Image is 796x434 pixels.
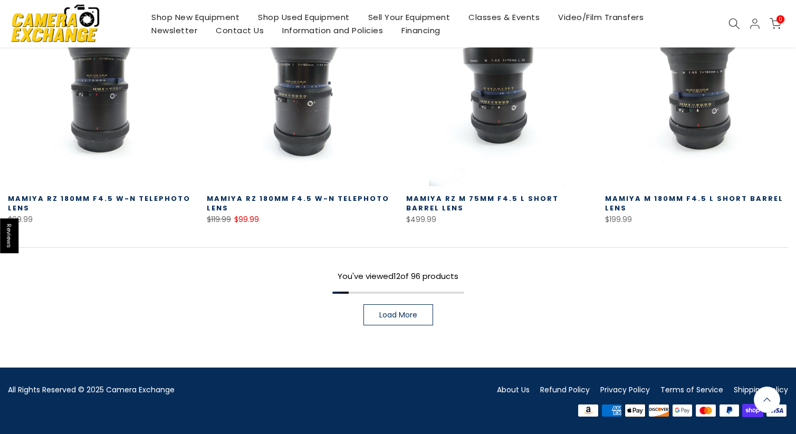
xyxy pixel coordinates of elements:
a: 0 [770,18,781,30]
img: shopify pay [741,403,765,419]
img: master [694,403,718,419]
a: Mamiya RZ 180MM F4.5 W-N Telephoto Lens [207,194,389,213]
a: Mamiya RZ 180MM F4.5 W-N Telephoto Lens [8,194,190,213]
a: Mamiya M 180MM F4.5 L Short Barrel Lens [605,194,783,213]
img: discover [647,403,671,419]
a: Load More [363,304,433,325]
a: Refund Policy [540,384,590,395]
a: Shop Used Equipment [249,11,359,24]
a: Sell Your Equipment [359,11,459,24]
span: Load More [379,311,417,319]
div: $499.99 [406,213,589,226]
a: Information and Policies [273,24,392,37]
a: Privacy Policy [600,384,650,395]
a: Contact Us [207,24,273,37]
div: $199.99 [605,213,788,226]
a: About Us [497,384,530,395]
img: amazon payments [577,403,600,419]
img: american express [600,403,624,419]
span: You've viewed of 96 products [338,271,458,282]
img: paypal [717,403,741,419]
a: Shipping Policy [734,384,788,395]
a: Financing [392,24,450,37]
img: apple pay [624,403,647,419]
img: google pay [670,403,694,419]
div: All Rights Reserved © 2025 Camera Exchange [8,383,390,397]
del: $119.99 [207,214,231,225]
a: Mamiya RZ M 75MM F4.5 L Short Barrel Lens [406,194,559,213]
span: 0 [776,15,784,23]
a: Newsletter [142,24,207,37]
a: Video/Film Transfers [549,11,653,24]
ins: $99.99 [234,213,259,226]
div: $99.99 [8,213,191,226]
a: Back to the top [754,387,780,413]
span: 12 [394,271,400,282]
a: Terms of Service [660,384,723,395]
a: Classes & Events [459,11,549,24]
img: visa [764,403,788,419]
a: Shop New Equipment [142,11,249,24]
